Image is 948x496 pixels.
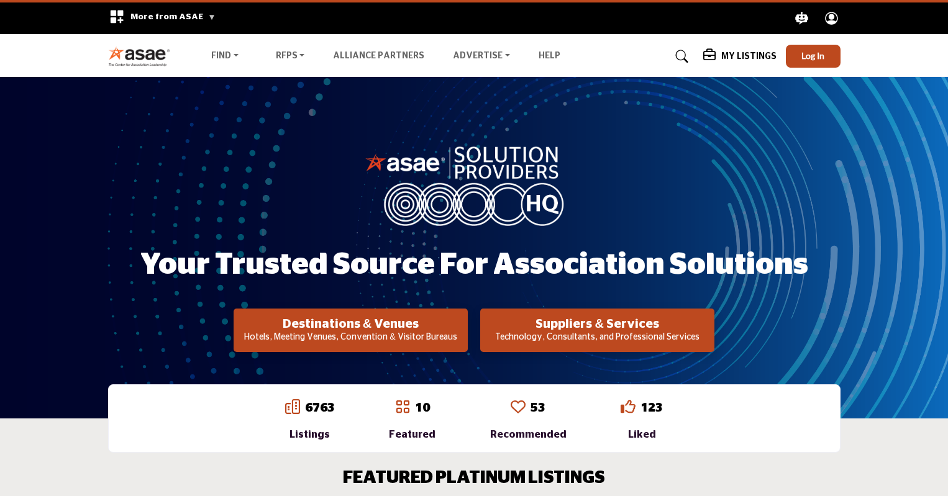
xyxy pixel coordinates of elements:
[539,52,560,60] a: Help
[203,48,247,65] a: Find
[621,399,636,414] i: Go to Liked
[305,402,335,414] a: 6763
[444,48,519,65] a: Advertise
[365,143,583,225] img: image
[108,46,177,66] img: Site Logo
[101,2,224,34] div: More from ASAE
[234,309,468,352] button: Destinations & Venues Hotels, Meeting Venues, Convention & Visitor Bureaus
[389,427,435,442] div: Featured
[395,399,410,417] a: Go to Featured
[484,331,711,344] p: Technology, Consultants, and Professional Services
[531,402,545,414] a: 53
[285,427,335,442] div: Listings
[663,47,696,66] a: Search
[415,402,430,414] a: 10
[267,48,314,65] a: RFPs
[237,317,464,331] h2: Destinations & Venues
[343,468,605,489] h2: FEATURED PLATINUM LISTINGS
[130,12,216,21] span: More from ASAE
[490,427,567,442] div: Recommended
[721,51,777,62] h5: My Listings
[786,45,841,68] button: Log In
[480,309,714,352] button: Suppliers & Services Technology, Consultants, and Professional Services
[237,331,464,344] p: Hotels, Meeting Venues, Convention & Visitor Bureaus
[140,246,808,284] h1: Your Trusted Source for Association Solutions
[703,49,777,64] div: My Listings
[640,402,663,414] a: 123
[484,317,711,331] h2: Suppliers & Services
[801,50,824,61] span: Log In
[621,427,663,442] div: Liked
[333,52,424,60] a: Alliance Partners
[511,399,526,417] a: Go to Recommended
